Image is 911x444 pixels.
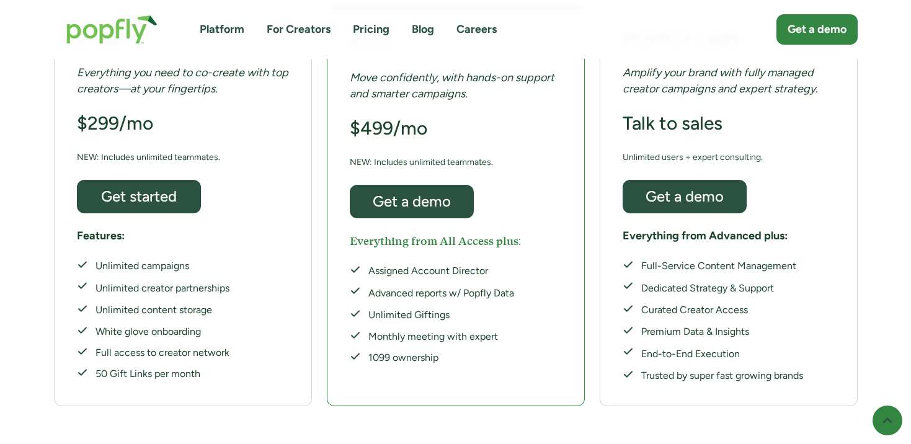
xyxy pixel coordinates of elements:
a: Platform [200,22,244,37]
div: Advanced reports w/ Popfly Data [368,285,514,301]
em: Everything you need to co-create with top creators—at your fingertips. [77,66,288,95]
a: Get a demo [623,180,747,213]
div: Full access to creator network [96,346,229,360]
div: 1099 ownership [368,351,514,365]
a: Get started [77,180,201,213]
a: Blog [412,22,434,37]
div: Curated Creator Access [641,303,803,317]
div: Unlimited users + expert consulting. [623,149,763,165]
div: Get a demo [634,189,735,204]
h3: Talk to sales [623,112,722,135]
div: NEW: Includes unlimited teammates. [350,154,493,170]
h5: Features: [77,228,125,244]
div: Get a demo [361,193,463,209]
div: Unlimited content storage [96,303,229,317]
a: home [54,2,170,56]
div: Unlimited Giftings [368,308,514,322]
div: Monthly meeting with expert [368,330,514,344]
a: Get a demo [776,14,858,45]
em: Amplify your brand with fully managed creator campaigns and expert strategy. [623,66,818,95]
div: Assigned Account Director [368,264,514,278]
div: Unlimited campaigns [96,259,229,273]
h5: Everything from Advanced plus: [623,228,788,244]
div: Premium Data & Insights [641,325,803,339]
div: 50 Gift Links per month [96,367,229,381]
div: Unlimited creator partnerships [96,280,229,296]
h3: $499/mo [350,117,427,140]
div: End-to-End Execution [641,346,803,362]
div: White glove onboarding [96,325,229,339]
h3: $299/mo [77,112,153,135]
div: Dedicated Strategy & Support [641,280,803,296]
div: Get a demo [788,22,847,37]
div: Full-Service Content Management [641,259,803,273]
a: Careers [456,22,497,37]
a: For Creators [267,22,331,37]
em: Move confidently, with hands-on support and smarter campaigns. [350,71,554,100]
div: NEW: Includes unlimited teammates. [77,149,220,165]
div: Trusted by super fast growing brands [641,369,803,383]
a: Get a demo [350,185,474,218]
div: Get started [88,189,190,204]
h5: Everything from All Access plus: [350,233,522,249]
a: Pricing [353,22,389,37]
